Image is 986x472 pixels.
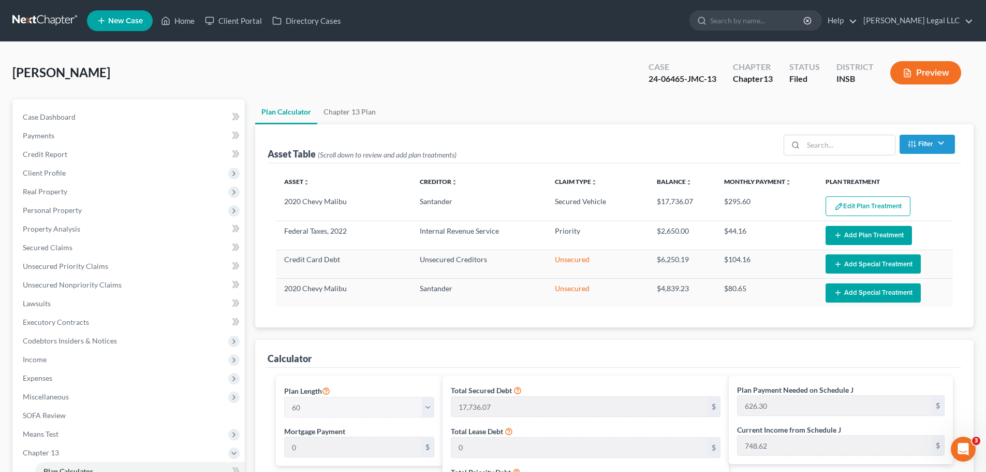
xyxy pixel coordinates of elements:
span: Executory Contracts [23,318,89,326]
a: Directory Cases [267,11,346,30]
td: Priority [547,221,648,250]
div: $ [708,438,720,457]
a: SOFA Review [14,406,245,425]
span: Means Test [23,430,58,438]
label: Current Income from Schedule J [737,424,841,435]
div: Chapter [733,73,773,85]
label: Plan Length [284,384,330,397]
a: Chapter 13 Plan [317,99,382,124]
td: Unsecured [547,279,648,307]
span: Client Profile [23,168,66,177]
div: Case [649,61,716,73]
input: 0.00 [738,396,932,416]
span: SOFA Review [23,411,66,420]
input: Search by name... [710,11,805,30]
td: Unsecured [547,250,648,278]
a: Creditorunfold_more [420,178,458,185]
a: Balanceunfold_more [657,178,692,185]
div: $ [421,437,434,457]
i: unfold_more [785,179,791,185]
label: Total Secured Debt [451,385,512,396]
div: District [836,61,874,73]
div: $ [708,397,720,417]
button: Filter [900,135,955,154]
span: [PERSON_NAME] [12,65,110,80]
label: Total Lease Debt [451,426,503,437]
a: [PERSON_NAME] Legal LLC [858,11,973,30]
div: Chapter [733,61,773,73]
i: unfold_more [451,179,458,185]
th: Plan Treatment [817,171,953,192]
a: Claim Typeunfold_more [555,178,597,185]
td: Santander [411,279,547,307]
span: Case Dashboard [23,112,76,121]
td: Secured Vehicle [547,192,648,221]
a: Plan Calculator [255,99,317,124]
td: Santander [411,192,547,221]
span: Expenses [23,374,52,382]
a: Help [822,11,857,30]
input: 0.00 [285,437,421,457]
span: 13 [763,74,773,83]
a: Credit Report [14,145,245,164]
iframe: Intercom live chat [951,437,976,462]
td: $2,650.00 [649,221,716,250]
a: Executory Contracts [14,313,245,332]
span: Chapter 13 [23,448,59,457]
a: Lawsuits [14,294,245,313]
i: unfold_more [303,179,310,185]
input: 0.00 [451,438,708,457]
span: Real Property [23,187,67,196]
td: $104.16 [716,250,817,278]
button: Add Plan Treatment [826,226,912,245]
td: $17,736.07 [649,192,716,221]
a: Unsecured Priority Claims [14,257,245,276]
span: New Case [108,17,143,25]
div: 24-06465-JMC-13 [649,73,716,85]
a: Case Dashboard [14,108,245,126]
a: Secured Claims [14,238,245,257]
img: edit-pencil-c1479a1de80d8dea1e2430c2f745a3c6a07e9d7aa2eeffe225670001d78357a8.svg [834,202,843,211]
a: Payments [14,126,245,145]
input: Search... [803,135,895,155]
button: Preview [890,61,961,84]
td: Federal Taxes, 2022 [276,221,411,250]
td: $80.65 [716,279,817,307]
a: Unsecured Nonpriority Claims [14,276,245,294]
button: Edit Plan Treatment [826,196,910,216]
td: 2020 Chevy Malibu [276,279,411,307]
div: Asset Table [268,148,457,160]
button: Add Special Treatment [826,283,921,303]
span: Credit Report [23,150,67,159]
input: 0.00 [738,436,932,455]
div: Status [789,61,820,73]
td: Credit Card Debt [276,250,411,278]
i: unfold_more [591,179,597,185]
i: unfold_more [686,179,692,185]
span: Income [23,355,47,364]
div: INSB [836,73,874,85]
div: Filed [789,73,820,85]
td: $4,839.23 [649,279,716,307]
a: Home [156,11,200,30]
div: $ [932,396,944,416]
input: 0.00 [451,397,708,417]
span: Payments [23,131,54,140]
a: Property Analysis [14,220,245,238]
td: $44.16 [716,221,817,250]
span: Unsecured Priority Claims [23,262,108,270]
a: Assetunfold_more [284,178,310,185]
a: Client Portal [200,11,267,30]
td: 2020 Chevy Malibu [276,192,411,221]
label: Mortgage Payment [284,426,345,437]
a: Monthly Paymentunfold_more [724,178,791,185]
td: Unsecured Creditors [411,250,547,278]
td: $295.60 [716,192,817,221]
td: $6,250.19 [649,250,716,278]
span: Unsecured Nonpriority Claims [23,280,122,289]
span: Personal Property [23,206,82,214]
span: (Scroll down to review and add plan treatments) [318,150,457,159]
span: Property Analysis [23,224,80,233]
div: Calculator [268,352,312,365]
button: Add Special Treatment [826,254,921,274]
